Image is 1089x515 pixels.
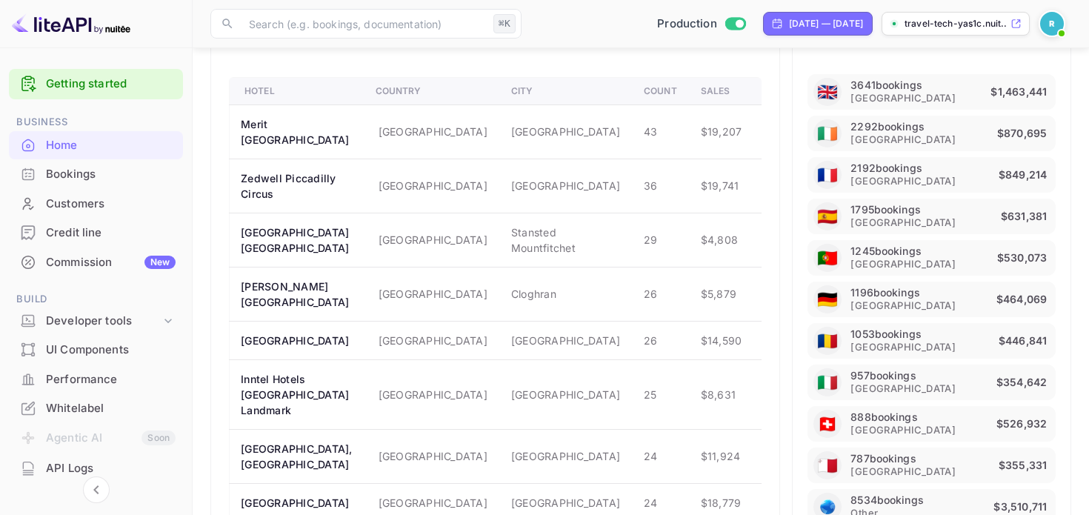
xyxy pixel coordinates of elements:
span: United States [817,200,838,233]
td: [GEOGRAPHIC_DATA] [364,104,499,159]
p: 888 bookings [850,411,917,423]
div: Germany [813,285,842,313]
td: [GEOGRAPHIC_DATA] [364,267,499,321]
td: $11,924 [689,429,754,483]
div: Bookings [9,160,183,189]
th: [PERSON_NAME][GEOGRAPHIC_DATA] [230,267,364,321]
div: New [144,256,176,269]
p: 1196 bookings [850,286,919,299]
p: $530,073 [997,249,1050,267]
td: $8,631 [689,359,754,429]
td: $19,741 [689,159,754,213]
p: 2192 bookings [850,162,922,174]
p: 1795 bookings [850,203,920,216]
td: [GEOGRAPHIC_DATA] [364,429,499,483]
td: $14,590 [689,321,754,359]
td: Cloghran [499,267,632,321]
span: United States [817,159,838,192]
div: Whitelabel [46,400,176,417]
div: [DATE] — [DATE] [789,17,863,30]
p: $464,069 [996,290,1050,308]
th: Inntel Hotels [GEOGRAPHIC_DATA] Landmark [230,359,364,429]
div: CommissionNew [9,248,183,277]
span: Build [9,291,183,308]
th: [GEOGRAPHIC_DATA] [GEOGRAPHIC_DATA] [230,213,364,267]
a: Customers [9,190,183,217]
td: [GEOGRAPHIC_DATA] [499,359,632,429]
td: 29 [632,213,689,267]
th: Sales [689,77,754,104]
p: $446,841 [999,332,1050,350]
p: $354,642 [996,373,1050,391]
div: Italy [813,368,842,396]
td: 26 [632,267,689,321]
th: City [499,77,632,104]
span: [GEOGRAPHIC_DATA] [850,133,956,147]
td: $4,808 [689,213,754,267]
td: [GEOGRAPHIC_DATA] [499,321,632,359]
th: Actions [753,77,822,104]
p: $631,381 [1001,207,1050,225]
div: Switch to Sandbox mode [651,16,751,33]
div: Home [46,137,176,154]
span: [GEOGRAPHIC_DATA] [850,382,956,396]
td: 24 [632,429,689,483]
span: United States [817,325,838,358]
p: 787 bookings [850,452,916,465]
input: Search (e.g. bookings, documentation) [240,9,487,39]
div: Malta [813,451,842,479]
span: [GEOGRAPHIC_DATA] [850,423,956,437]
img: Revolut [1040,12,1064,36]
span: United States [817,283,838,316]
td: [GEOGRAPHIC_DATA] [364,359,499,429]
td: $19,207 [689,104,754,159]
span: [GEOGRAPHIC_DATA] [850,91,956,105]
span: United States [817,408,838,441]
img: LiteAPI logo [12,12,130,36]
p: $849,214 [999,166,1050,184]
a: Getting started [46,76,176,93]
span: [GEOGRAPHIC_DATA] [850,465,956,479]
p: 8534 bookings [850,494,923,506]
td: [GEOGRAPHIC_DATA] [499,104,632,159]
td: 43 [632,104,689,159]
span: United States [817,366,838,399]
span: United States [817,117,838,150]
div: Credit line [9,219,183,247]
a: Performance [9,365,183,393]
td: [GEOGRAPHIC_DATA] [499,429,632,483]
a: CommissionNew [9,248,183,276]
div: API Logs [46,460,176,477]
td: 36 [632,159,689,213]
div: UI Components [46,342,176,359]
div: Getting started [9,69,183,99]
span: United States [817,242,838,275]
div: France [813,161,842,189]
div: ⌘K [493,14,516,33]
td: [GEOGRAPHIC_DATA] [499,159,632,213]
span: United States [817,449,838,482]
span: United States [817,76,838,109]
div: Performance [46,371,176,388]
a: UI Components [9,336,183,363]
td: 26 [632,321,689,359]
p: $1,463,441 [990,83,1050,101]
th: Hotel [230,77,364,104]
a: API Logs [9,454,183,482]
td: [GEOGRAPHIC_DATA] [364,213,499,267]
p: $870,695 [997,124,1050,142]
span: [GEOGRAPHIC_DATA] [850,340,956,354]
div: API Logs [9,454,183,483]
div: Developer tools [46,313,161,330]
th: [GEOGRAPHIC_DATA] [230,321,364,359]
div: Performance [9,365,183,394]
div: Portugal [813,244,842,272]
td: [GEOGRAPHIC_DATA] [364,321,499,359]
p: 2292 bookings [850,120,924,133]
th: Zedwell Piccadilly Circus [230,159,364,213]
a: Home [9,131,183,159]
div: Customers [9,190,183,219]
div: Ireland [813,119,842,147]
div: Home [9,131,183,160]
div: Spain [813,202,842,230]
